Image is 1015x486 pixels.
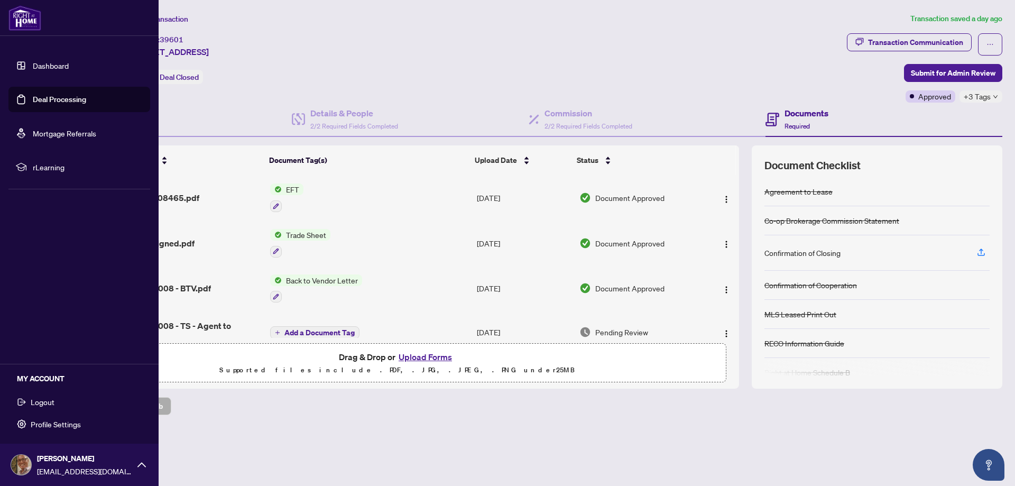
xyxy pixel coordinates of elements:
[993,94,998,99] span: down
[37,465,132,477] span: [EMAIL_ADDRESS][DOMAIN_NAME]
[470,145,573,175] th: Upload Date
[310,122,398,130] span: 2/2 Required Fields Completed
[718,280,735,297] button: Logo
[722,240,731,249] img: Logo
[904,64,1002,82] button: Submit for Admin Review
[8,393,150,411] button: Logout
[33,161,143,173] span: rLearning
[579,237,591,249] img: Document Status
[764,186,833,197] div: Agreement to Lease
[847,33,972,51] button: Transaction Communication
[270,274,282,286] img: Status Icon
[764,158,861,173] span: Document Checklist
[395,350,455,364] button: Upload Forms
[764,308,836,320] div: MLS Leased Print Out
[104,319,261,345] span: 2221 Yonge 3008 - TS - Agent to Review.pdf
[282,229,330,241] span: Trade Sheet
[475,154,517,166] span: Upload Date
[868,34,963,51] div: Transaction Communication
[33,129,96,138] a: Mortgage Referrals
[764,279,857,291] div: Confirmation of Cooperation
[473,311,575,353] td: [DATE]
[270,326,359,339] button: Add a Document Tag
[722,286,731,294] img: Logo
[33,61,69,70] a: Dashboard
[270,229,330,258] button: Status IconTrade Sheet
[282,274,362,286] span: Back to Vendor Letter
[785,107,828,120] h4: Documents
[577,154,598,166] span: Status
[473,266,575,311] td: [DATE]
[31,416,81,433] span: Profile Settings
[722,195,731,204] img: Logo
[718,324,735,341] button: Logo
[31,393,54,410] span: Logout
[270,184,282,195] img: Status Icon
[473,175,575,221] td: [DATE]
[764,337,844,349] div: RECO Information Guide
[595,282,665,294] span: Document Approved
[911,65,995,81] span: Submit for Admin Review
[973,449,1004,481] button: Open asap
[573,145,700,175] th: Status
[339,350,455,364] span: Drag & Drop or
[275,330,280,335] span: plus
[100,145,265,175] th: (23) File Name
[270,325,359,339] button: Add a Document Tag
[132,14,188,24] span: View Transaction
[282,184,303,195] span: EFT
[11,455,31,475] img: Profile Icon
[68,344,726,383] span: Drag & Drop orUpload FormsSupported files include .PDF, .JPG, .JPEG, .PNG under25MB
[8,415,150,433] button: Profile Settings
[270,229,282,241] img: Status Icon
[595,237,665,249] span: Document Approved
[160,72,199,82] span: Deal Closed
[131,70,203,84] div: Status:
[284,329,355,336] span: Add a Document Tag
[579,282,591,294] img: Document Status
[545,122,632,130] span: 2/2 Required Fields Completed
[718,189,735,206] button: Logo
[986,41,994,48] span: ellipsis
[17,373,150,384] h5: MY ACCOUNT
[265,145,471,175] th: Document Tag(s)
[595,192,665,204] span: Document Approved
[310,107,398,120] h4: Details & People
[964,90,991,103] span: +3 Tags
[785,122,810,130] span: Required
[37,453,132,464] span: [PERSON_NAME]
[718,235,735,252] button: Logo
[910,13,1002,25] article: Transaction saved a day ago
[270,184,303,212] button: Status IconEFT
[160,35,183,44] span: 39601
[75,364,719,377] p: Supported files include .PDF, .JPG, .JPEG, .PNG under 25 MB
[545,107,632,120] h4: Commission
[918,90,951,102] span: Approved
[8,5,41,31] img: logo
[579,326,591,338] img: Document Status
[473,221,575,266] td: [DATE]
[33,95,86,104] a: Deal Processing
[131,45,209,58] span: [STREET_ADDRESS]
[270,274,362,303] button: Status IconBack to Vendor Letter
[722,329,731,338] img: Logo
[595,326,648,338] span: Pending Review
[764,247,841,259] div: Confirmation of Closing
[764,215,899,226] div: Co-op Brokerage Commission Statement
[579,192,591,204] img: Document Status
